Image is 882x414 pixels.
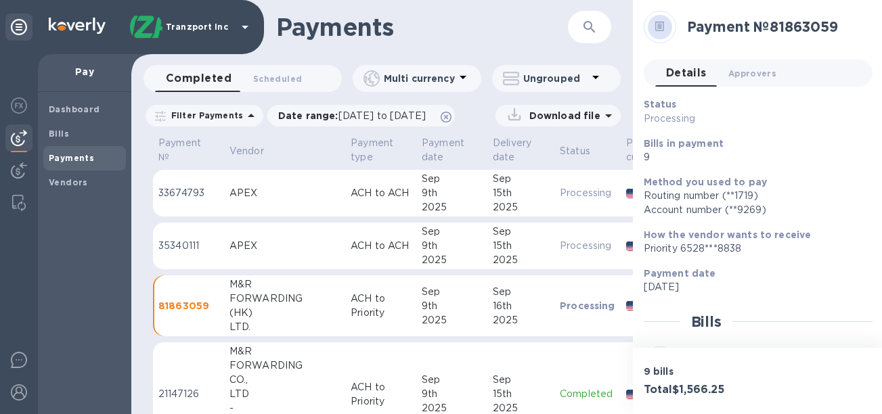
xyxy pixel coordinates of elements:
[351,136,411,164] span: Payment type
[687,18,862,35] h2: Payment № 81863059
[644,365,753,378] p: 9 bills
[560,387,615,401] p: Completed
[158,387,219,401] p: 21147126
[493,373,549,387] div: Sep
[422,285,482,299] div: Sep
[626,136,684,164] span: Payee currency
[351,136,393,164] p: Payment type
[166,69,231,88] span: Completed
[49,129,69,139] b: Bills
[493,313,549,327] div: 2025
[560,186,615,200] p: Processing
[493,172,549,186] div: Sep
[422,136,482,164] span: Payment date
[229,387,340,401] div: LTD
[666,64,707,83] span: Details
[493,299,549,313] div: 16th
[253,72,302,86] span: Scheduled
[229,292,340,306] div: FORWARDING
[626,189,644,198] img: USD
[560,144,608,158] span: Status
[158,186,219,200] p: 33674793
[422,313,482,327] div: 2025
[560,144,590,158] p: Status
[493,186,549,200] div: 15th
[5,14,32,41] div: Unpin categories
[644,241,862,256] div: Priority 6528***8838
[644,177,767,187] b: Method you used to pay
[267,105,455,127] div: Date range:[DATE] to [DATE]
[229,306,340,320] div: (HK)
[644,150,862,164] p: 9
[422,225,482,239] div: Sep
[422,136,464,164] p: Payment date
[644,99,677,110] b: Status
[49,177,88,187] b: Vendors
[493,253,549,267] div: 2025
[351,380,411,409] p: ACH to Priority
[229,186,340,200] div: APEX
[493,387,549,401] div: 15th
[728,66,776,80] span: Approvers
[351,239,411,253] p: ACH to ACH
[422,200,482,214] div: 2025
[422,299,482,313] div: 9th
[229,239,340,253] div: APEX
[493,200,549,214] div: 2025
[626,136,667,164] p: Payee currency
[422,186,482,200] div: 9th
[523,72,588,85] p: Ungrouped
[560,299,615,313] p: Processing
[338,110,426,121] span: [DATE] to [DATE]
[560,239,615,253] p: Processing
[278,109,433,122] p: Date range :
[422,239,482,253] div: 9th
[229,277,340,292] div: M&R
[422,253,482,267] div: 2025
[644,189,862,203] div: Routing number (**1719)
[493,136,549,164] span: Delivery date
[158,136,201,164] p: Payment №
[229,359,340,373] div: FORWARDING
[351,292,411,320] p: ACH to Priority
[644,138,724,149] b: Bills in payment
[351,186,411,200] p: ACH to ACH
[158,239,219,253] p: 35340111
[644,384,753,396] h3: Total $1,566.25
[276,13,568,41] h1: Payments
[493,239,549,253] div: 15th
[626,241,644,251] img: USD
[229,144,282,158] span: Vendor
[493,225,549,239] div: Sep
[166,110,243,121] p: Filter Payments
[11,97,27,114] img: Foreign exchange
[493,285,549,299] div: Sep
[691,313,722,330] h2: Bills
[644,229,812,240] b: How the vendor wants to receive
[229,144,264,158] p: Vendor
[644,268,716,279] b: Payment date
[422,172,482,186] div: Sep
[626,301,644,310] img: USD
[229,344,340,359] div: M&R
[158,136,219,164] span: Payment №
[49,153,94,163] b: Payments
[524,109,600,122] p: Download file
[49,18,106,34] img: Logo
[49,65,120,78] p: Pay
[166,22,234,32] p: Tranzport Inc
[626,390,644,399] img: USD
[49,104,100,114] b: Dashboard
[644,203,862,217] div: Account number (**9269)
[384,72,455,85] p: Multi currency
[644,280,862,294] p: [DATE]
[422,373,482,387] div: Sep
[644,112,789,126] p: Processing
[229,320,340,334] div: LTD.
[493,136,531,164] p: Delivery date
[158,299,219,313] p: 81863059
[422,387,482,401] div: 9th
[229,373,340,387] div: CO.,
